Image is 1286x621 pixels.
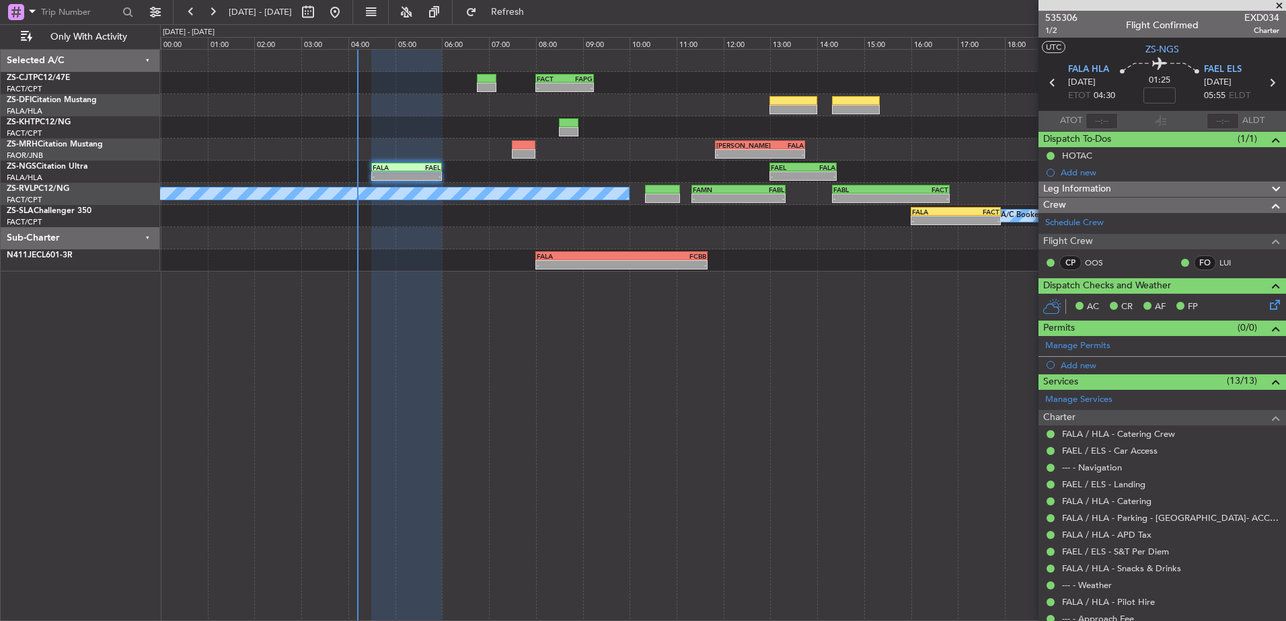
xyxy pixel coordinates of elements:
a: FALA / HLA - Snacks & Drinks [1062,563,1181,574]
a: --- - Navigation [1062,462,1122,473]
span: Crew [1043,198,1066,213]
a: FALA/HLA [7,106,42,116]
span: 05:55 [1204,89,1225,103]
div: 14:00 [817,37,864,49]
a: Manage Permits [1045,339,1110,353]
span: ZS-SLA [7,207,34,215]
span: 1/2 [1045,25,1077,36]
a: FACT/CPT [7,217,42,227]
span: N411JE [7,251,36,259]
span: FAEL ELS [1204,63,1242,77]
span: Charter [1244,25,1279,36]
div: FABL [739,185,784,194]
div: FO [1194,255,1216,270]
span: Permits [1043,321,1075,336]
div: FAEL [406,163,441,171]
span: ETOT [1068,89,1090,103]
span: ELDT [1229,89,1250,103]
div: FAMN [693,185,739,194]
span: AC [1087,300,1099,314]
div: Add new [1061,360,1279,371]
span: AF [1155,300,1166,314]
span: 535306 [1045,11,1077,25]
div: FACT [956,208,999,216]
span: ALDT [1242,114,1264,128]
span: (0/0) [1238,321,1257,335]
div: FALA [373,163,407,171]
div: 16:00 [911,37,958,49]
div: - [565,83,593,91]
a: Schedule Crew [1045,216,1104,230]
div: - [537,83,565,91]
span: EXD034 [1244,11,1279,25]
div: - [621,261,706,269]
a: ZS-MRHCitation Mustang [7,140,103,149]
span: Leg Information [1043,181,1111,197]
div: HOTAC [1062,150,1092,161]
div: FACT [891,185,948,194]
a: FALA / HLA - Parking - [GEOGRAPHIC_DATA]- ACC # 1800 [1062,512,1279,524]
a: ZS-RVLPC12/NG [7,185,69,193]
div: 12:00 [724,37,771,49]
span: ZS-DFI [7,96,32,104]
div: 10:00 [630,37,677,49]
div: FABL [833,185,891,194]
div: - [537,261,621,269]
div: 05:00 [395,37,443,49]
a: FACT/CPT [7,128,42,138]
div: - [912,216,956,224]
button: Only With Activity [15,26,146,48]
a: Manage Services [1045,393,1112,407]
span: [DATE] - [DATE] [229,6,292,18]
a: ZS-NGSCitation Ultra [7,163,87,171]
div: FAPG [565,75,593,83]
div: 18:00 [1005,37,1052,49]
a: FALA / HLA - Catering [1062,495,1151,507]
div: FALA [912,208,956,216]
span: ZS-KHT [7,118,35,126]
div: FALA [760,141,804,149]
a: FAOR/JNB [7,151,43,161]
span: ZS-NGS [7,163,36,171]
div: 01:00 [208,37,255,49]
div: - [739,194,784,202]
div: 02:00 [254,37,301,49]
span: Charter [1043,410,1075,425]
div: [PERSON_NAME] [716,141,760,149]
div: FAEL [771,163,803,171]
div: - [760,150,804,158]
div: FALA [803,163,835,171]
div: 17:00 [958,37,1005,49]
div: - [693,194,739,202]
div: 07:00 [489,37,536,49]
a: FAEL / ELS - Car Access [1062,445,1158,456]
a: FACT/CPT [7,84,42,94]
a: OOS [1085,257,1115,269]
div: 00:00 [161,37,208,49]
a: FAEL / ELS - Landing [1062,479,1145,490]
div: Add new [1061,167,1279,178]
a: FALA/HLA [7,173,42,183]
span: [DATE] [1068,76,1096,89]
a: FAEL / ELS - S&T Per Diem [1062,546,1169,557]
div: CP [1059,255,1082,270]
div: A/C Booked [1001,206,1043,226]
a: LUI [1219,257,1250,269]
input: --:-- [1086,113,1118,129]
span: CR [1121,300,1133,314]
div: 08:00 [536,37,583,49]
div: FCBB [621,252,706,260]
span: ATOT [1060,114,1082,128]
div: - [891,194,948,202]
span: FP [1188,300,1198,314]
a: ZS-CJTPC12/47E [7,74,70,82]
a: --- - Weather [1062,579,1112,591]
div: - [833,194,891,202]
div: - [803,172,835,180]
span: (13/13) [1227,374,1257,388]
div: 13:00 [770,37,817,49]
span: [DATE] [1204,76,1232,89]
div: - [771,172,803,180]
input: Trip Number [41,2,118,22]
span: ZS-MRH [7,140,38,149]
